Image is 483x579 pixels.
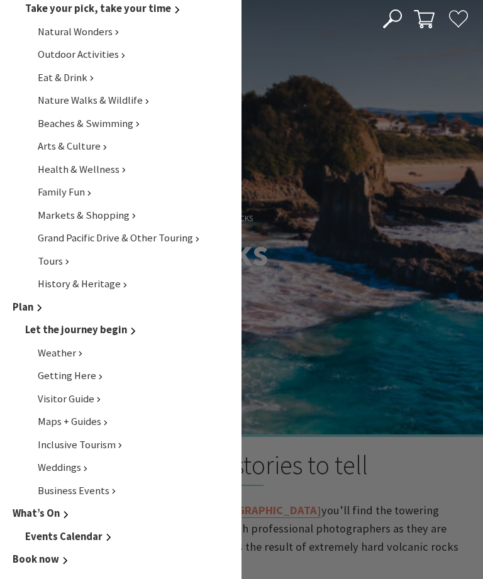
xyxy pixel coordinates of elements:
span: What’s On [13,507,60,520]
a: Outdoor Activities [38,48,125,61]
span: Weddings [38,461,81,474]
span: Inclusive Tourism [38,438,116,451]
span: Plan [13,301,33,314]
a: Arts & Culture [38,140,107,153]
span: History & Heritage [38,277,121,290]
span: Eat & Drink [38,71,87,84]
span: Visitor Guide [38,392,94,405]
span: Let the journey begin [25,323,127,336]
a: Maps + Guides [38,415,108,428]
span: Arts & Culture [38,140,101,153]
span: Take your pick, take your time [25,2,171,15]
span: Weather [38,346,76,360]
a: Family Fun [38,185,91,199]
a: Visitor Guide [38,392,101,405]
span: Business Events [38,484,109,497]
a: History & Heritage [38,277,127,290]
a: Getting Here [38,369,103,382]
a: What’s On [13,507,69,520]
span: Outdoor Activities [38,48,119,61]
span: Getting Here [38,369,96,382]
span: Book now [13,553,59,566]
span: Nature Walks & Wildlife [38,94,143,107]
a: Weddings [38,461,87,474]
span: Markets & Shopping [38,209,130,222]
a: Take your pick, take your time [25,2,180,15]
a: Tours [38,255,69,268]
a: Let the journey begin [25,323,136,336]
a: Plan [13,301,43,314]
span: Events Calendar [25,530,103,543]
a: Events Calendar [25,530,112,543]
a: Nature Walks & Wildlife [38,94,149,107]
a: Inclusive Tourism [38,438,122,451]
span: Maps + Guides [38,415,101,428]
a: Markets & Shopping [38,209,136,222]
span: Natural Wonders [38,25,113,38]
a: Natural Wonders [38,25,119,38]
a: Eat & Drink [38,71,94,84]
span: Beaches & Swimming [38,117,133,130]
span: Family Fun [38,185,85,199]
span: Health & Wellness [38,163,119,176]
a: Weather [38,346,82,360]
span: Tours [38,255,63,268]
a: Book now [13,553,69,566]
a: Grand Pacific Drive & Other Touring [38,231,199,245]
a: Beaches & Swimming [38,117,140,130]
span: Grand Pacific Drive & Other Touring [38,231,193,245]
a: Business Events [38,484,116,497]
a: Health & Wellness [38,163,126,176]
